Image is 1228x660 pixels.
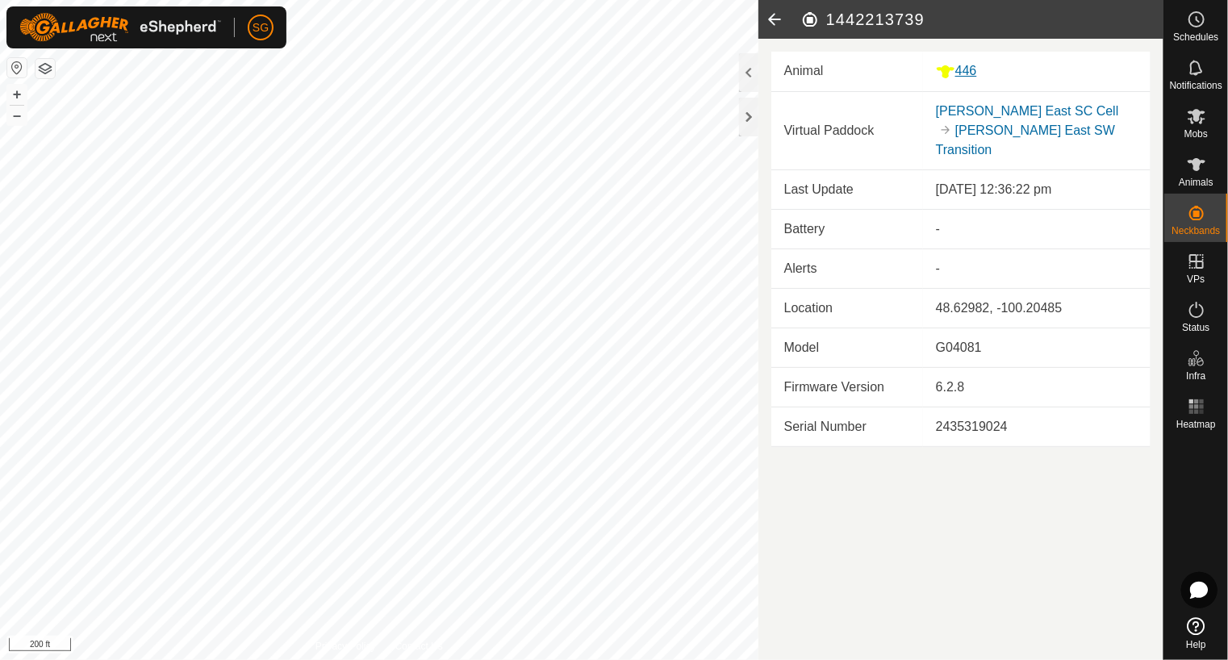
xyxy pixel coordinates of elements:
td: - [923,249,1151,288]
td: Serial Number [771,407,923,446]
button: – [7,106,27,125]
a: [PERSON_NAME] East SW Transition [936,123,1115,157]
button: Reset Map [7,58,27,77]
h2: 1442213739 [800,10,1163,29]
span: Infra [1186,371,1205,381]
a: Help [1164,611,1228,656]
span: Heatmap [1176,420,1216,429]
img: Gallagher Logo [19,13,221,42]
span: Schedules [1173,32,1218,42]
img: to [939,123,952,136]
span: Help [1186,640,1206,650]
td: Model [771,328,923,367]
td: Battery [771,209,923,249]
div: 2435319024 [936,417,1138,437]
div: [DATE] 12:36:22 pm [936,180,1138,199]
span: Animals [1179,178,1213,187]
a: [PERSON_NAME] East SC Cell [936,104,1119,118]
div: G04081 [936,338,1138,357]
td: Animal [771,52,923,91]
a: Privacy Policy [315,639,376,654]
span: Mobs [1184,129,1208,139]
div: 446 [936,61,1138,81]
td: Last Update [771,170,923,210]
td: Alerts [771,249,923,288]
div: - [936,219,1138,239]
td: Firmware Version [771,367,923,407]
div: 6.2.8 [936,378,1138,397]
span: Neckbands [1172,226,1220,236]
button: Map Layers [36,59,55,78]
span: SG [253,19,269,36]
td: Virtual Paddock [771,92,923,170]
span: Notifications [1170,81,1222,90]
div: 48.62982, -100.20485 [936,299,1138,318]
span: VPs [1187,274,1205,284]
span: Status [1182,323,1209,332]
a: Contact Us [395,639,443,654]
button: + [7,85,27,104]
td: Location [771,288,923,328]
